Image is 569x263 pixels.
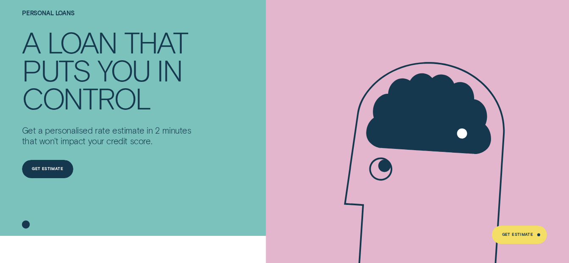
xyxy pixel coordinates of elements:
a: Get Estimate [492,226,547,243]
div: A [22,28,40,56]
div: THAT [124,28,187,56]
h4: A LOAN THAT PUTS YOU IN CONTROL [22,28,195,112]
div: LOAN [47,28,117,56]
div: PUTS [22,56,90,84]
h1: Personal Loans [22,10,195,28]
div: CONTROL [22,84,150,112]
div: IN [157,56,182,84]
div: YOU [97,56,150,84]
p: Get a personalised rate estimate in 2 minutes that won't impact your credit score. [22,125,195,147]
a: Get Estimate [22,160,73,178]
